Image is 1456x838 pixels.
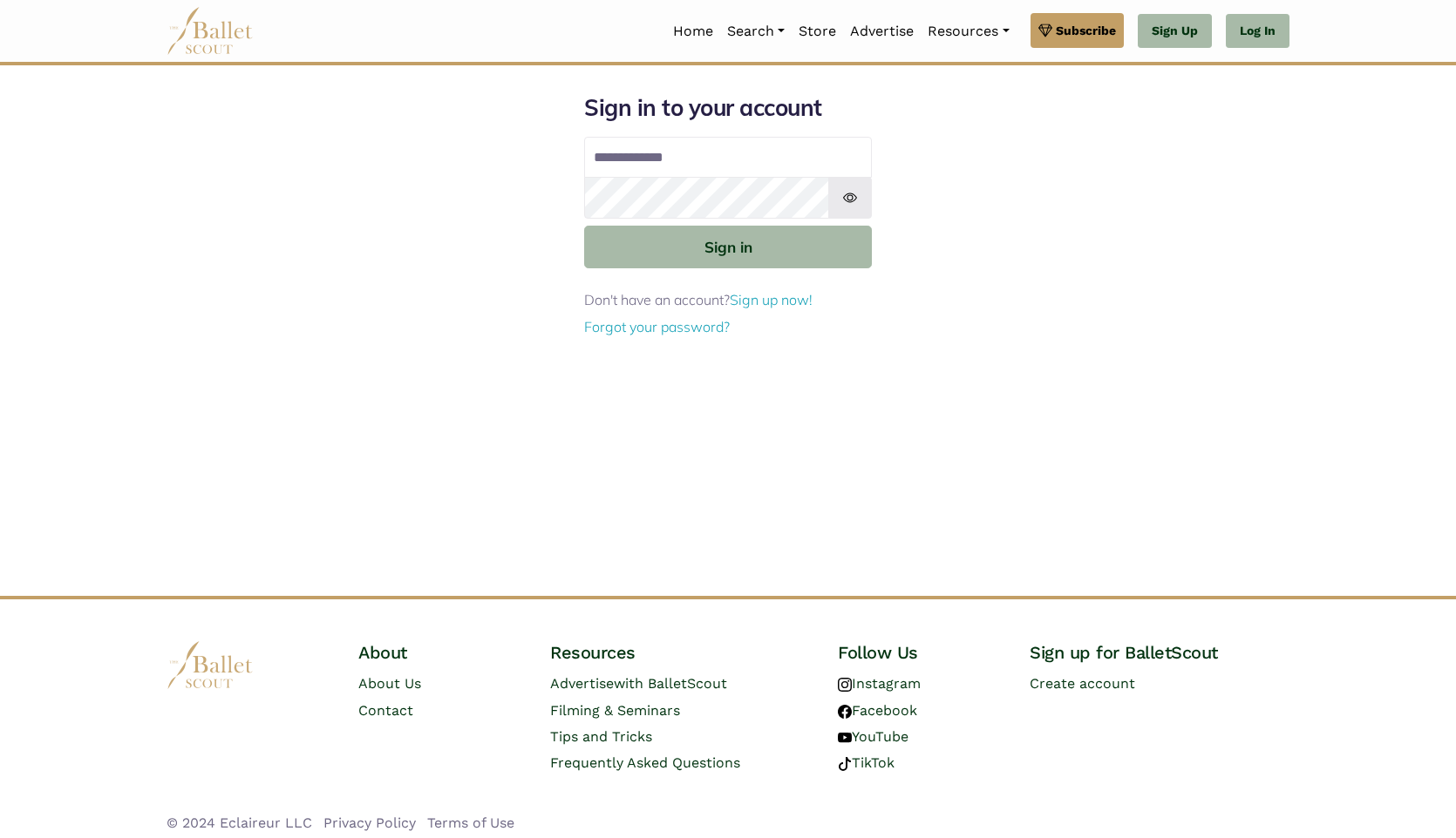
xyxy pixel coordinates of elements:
h4: Resources [550,641,810,664]
a: Terms of Use [427,814,514,831]
img: logo [167,641,254,689]
a: Advertisewith BalletScout [550,675,727,692]
a: Store [792,13,843,50]
a: Subscribe [1031,13,1124,48]
a: Privacy Policy [323,814,416,831]
a: Filming & Seminars [550,702,680,719]
a: Home [666,13,720,50]
span: with BalletScout [614,675,727,692]
h4: About [358,641,522,664]
a: YouTube [838,728,908,745]
h4: Sign up for BalletScout [1030,641,1289,664]
a: TikTok [838,754,895,771]
img: youtube logo [838,731,852,745]
a: Forgot your password? [584,318,730,335]
img: tiktok logo [838,757,852,771]
a: Search [720,13,792,50]
li: © 2024 Eclaireur LLC [167,812,312,835]
img: facebook logo [838,705,852,719]
a: Resources [921,13,1016,50]
a: Log In [1226,14,1289,49]
h1: Sign in to your account [584,93,872,123]
a: Instagram [838,675,921,692]
a: Tips and Tricks [550,728,652,745]
span: Subscribe [1056,21,1116,40]
a: Create account [1030,675,1135,692]
button: Sign in [584,226,872,268]
a: Advertise [843,13,921,50]
img: gem.svg [1038,21,1052,40]
p: Don't have an account? [584,289,872,312]
img: instagram logo [838,678,852,692]
a: Sign Up [1138,14,1212,49]
a: Facebook [838,702,917,719]
h4: Follow Us [838,641,1002,664]
a: Contact [358,702,413,719]
a: About Us [358,675,421,692]
a: Sign up now! [730,291,813,308]
a: Frequently Asked Questions [550,754,740,771]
